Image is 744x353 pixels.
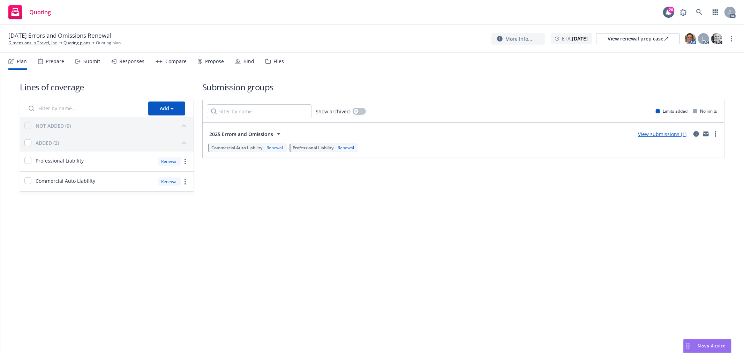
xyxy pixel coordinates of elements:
[316,108,350,115] span: Show archived
[29,9,51,15] span: Quoting
[17,59,27,64] div: Plan
[36,157,84,164] span: Professional Liability
[46,59,64,64] div: Prepare
[202,81,724,93] h1: Submission groups
[505,35,532,43] span: More info...
[181,157,189,166] a: more
[181,178,189,186] a: more
[698,343,726,349] span: Nova Assist
[207,127,285,141] button: 2025 Errors and Omissions
[336,145,355,151] div: Renewal
[727,35,736,43] a: more
[36,137,189,148] button: ADDED (2)
[243,59,254,64] div: Bind
[96,40,121,46] span: Quoting plan
[265,145,284,151] div: Renewal
[158,177,181,186] div: Renewal
[685,33,696,44] img: photo
[205,59,224,64] div: Propose
[708,5,722,19] a: Switch app
[668,7,674,13] div: 20
[702,35,705,43] span: L
[596,33,680,44] a: View renewal prep case
[684,339,692,353] div: Drag to move
[36,120,189,131] button: NOT ADDED (0)
[692,5,706,19] a: Search
[148,102,185,115] button: Add
[8,31,111,40] span: [DATE] Errors and Omissions Renewal
[712,130,720,138] a: more
[693,108,717,114] div: No limits
[36,122,71,129] div: NOT ADDED (0)
[36,139,59,147] div: ADDED (2)
[211,145,262,151] span: Commercial Auto Liability
[683,339,731,353] button: Nova Assist
[273,59,284,64] div: Files
[119,59,144,64] div: Responses
[24,102,144,115] input: Filter by name...
[711,33,722,44] img: photo
[491,33,545,45] button: More info...
[572,35,588,42] strong: [DATE]
[638,131,686,137] a: View submissions (1)
[158,157,181,166] div: Renewal
[656,108,687,114] div: Limits added
[63,40,90,46] a: Quoting plans
[692,130,700,138] a: circleInformation
[293,145,333,151] span: Professional Liability
[6,2,54,22] a: Quoting
[165,59,187,64] div: Compare
[209,130,273,138] span: 2025 Errors and Omissions
[676,5,690,19] a: Report a Bug
[207,104,311,118] input: Filter by name...
[36,177,95,185] span: Commercial Auto Liability
[83,59,100,64] div: Submit
[608,33,668,44] div: View renewal prep case
[8,40,58,46] a: Dimensions in Travel, Inc.
[562,35,588,42] span: ETA :
[702,130,710,138] a: mail
[20,81,194,93] h1: Lines of coverage
[160,102,174,115] div: Add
